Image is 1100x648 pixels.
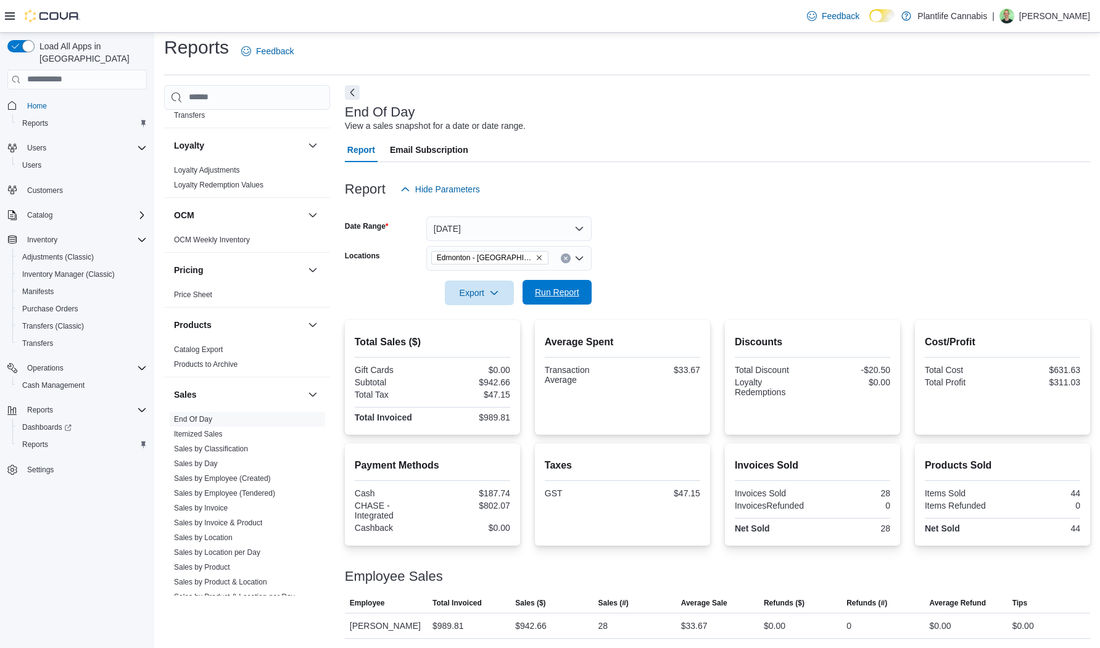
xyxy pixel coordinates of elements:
[174,518,262,528] span: Sales by Invoice & Product
[174,430,223,438] a: Itemized Sales
[815,365,890,375] div: -$20.50
[174,264,203,276] h3: Pricing
[174,488,275,498] span: Sales by Employee (Tendered)
[174,489,275,498] a: Sales by Employee (Tendered)
[925,458,1080,473] h2: Products Sold
[174,264,303,276] button: Pricing
[22,183,147,198] span: Customers
[174,414,212,424] span: End Of Day
[27,465,54,475] span: Settings
[17,267,147,282] span: Inventory Manager (Classic)
[22,269,115,279] span: Inventory Manager (Classic)
[1012,598,1027,608] span: Tips
[822,10,859,22] span: Feedback
[802,4,864,28] a: Feedback
[2,231,152,248] button: Inventory
[815,523,890,533] div: 28
[535,286,579,298] span: Run Report
[174,110,205,120] span: Transfers
[174,562,230,572] span: Sales by Product
[345,85,360,100] button: Next
[735,365,810,375] div: Total Discount
[22,403,147,417] span: Reports
[256,45,294,57] span: Feedback
[174,236,250,244] a: OCM Weekly Inventory
[12,300,152,318] button: Purchase Orders
[17,284,59,299] a: Manifests
[735,501,810,511] div: InvoicesRefunded
[17,336,58,351] a: Transfers
[625,365,700,375] div: $33.67
[846,598,887,608] span: Refunds (#)
[22,462,147,477] span: Settings
[681,598,727,608] span: Average Sale
[536,254,543,261] button: Remove Edmonton - ICE District from selection in this group
[390,137,468,162] span: Email Subscription
[869,9,895,22] input: Dark Mode
[174,345,223,355] span: Catalog Export
[869,22,870,23] span: Dark Mode
[27,101,47,111] span: Home
[22,183,68,198] a: Customers
[345,221,389,231] label: Date Range
[164,232,330,252] div: OCM
[174,165,240,175] span: Loyalty Adjustments
[174,474,271,483] span: Sales by Employee (Created)
[22,338,53,348] span: Transfers
[174,181,263,189] a: Loyalty Redemption Values
[355,501,430,520] div: CHASE - Integrated
[345,613,428,638] div: [PERSON_NAME]
[355,412,412,422] strong: Total Invoiced
[17,437,147,452] span: Reports
[815,377,890,387] div: $0.00
[305,138,320,153] button: Loyalty
[22,361,68,375] button: Operations
[27,210,52,220] span: Catalog
[625,488,700,498] div: $47.15
[925,488,1000,498] div: Items Sold
[545,458,700,473] h2: Taxes
[2,139,152,157] button: Users
[17,378,147,393] span: Cash Management
[174,533,233,542] a: Sales by Location
[17,319,89,334] a: Transfers (Classic)
[35,40,147,65] span: Load All Apps in [GEOGRAPHIC_DATA]
[355,523,430,533] div: Cashback
[12,266,152,283] button: Inventory Manager (Classic)
[929,598,986,608] span: Average Refund
[174,360,238,369] a: Products to Archive
[305,318,320,332] button: Products
[561,253,571,263] button: Clear input
[435,365,510,375] div: $0.00
[305,387,320,402] button: Sales
[355,488,430,498] div: Cash
[22,361,147,375] span: Operations
[515,598,545,608] span: Sales ($)
[17,437,53,452] a: Reports
[174,445,248,453] a: Sales by Classification
[415,183,480,195] span: Hide Parameters
[174,345,223,354] a: Catalog Export
[22,462,59,477] a: Settings
[1005,523,1080,533] div: 44
[2,401,152,419] button: Reports
[174,359,238,369] span: Products to Archive
[164,342,330,377] div: Products
[12,283,152,300] button: Manifests
[164,35,229,60] h1: Reports
[22,141,51,155] button: Users
[925,501,1000,511] div: Items Refunded
[22,321,84,331] span: Transfers (Classic)
[17,116,53,131] a: Reports
[574,253,584,263] button: Open list of options
[395,177,485,202] button: Hide Parameters
[435,501,510,511] div: $802.07
[174,593,295,601] a: Sales by Product & Location per Day
[174,577,267,587] span: Sales by Product & Location
[925,377,1000,387] div: Total Profit
[2,207,152,224] button: Catalog
[17,336,147,351] span: Transfers
[174,459,218,469] span: Sales by Day
[12,248,152,266] button: Adjustments (Classic)
[174,592,295,602] span: Sales by Product & Location per Day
